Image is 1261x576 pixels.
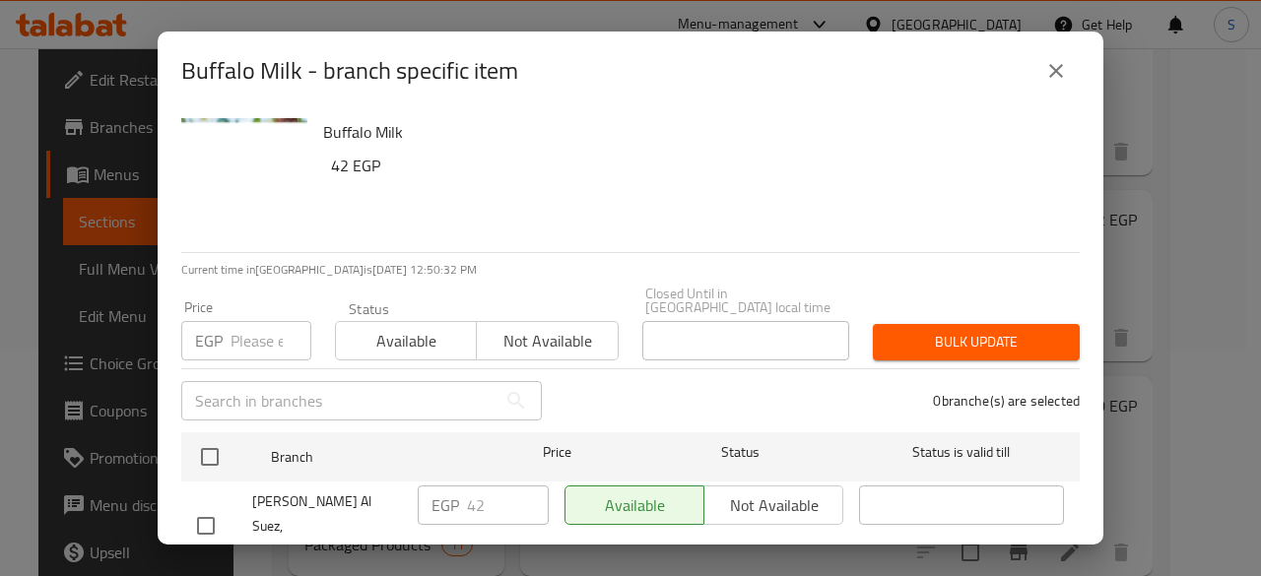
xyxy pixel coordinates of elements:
[181,55,518,87] h2: Buffalo Milk - branch specific item
[331,152,1064,179] h6: 42 EGP
[485,327,610,355] span: Not available
[252,489,402,563] span: [PERSON_NAME] Al Suez, [GEOGRAPHIC_DATA]
[1032,47,1080,95] button: close
[344,327,469,355] span: Available
[335,321,477,360] button: Available
[467,485,549,525] input: Please enter price
[476,321,618,360] button: Not available
[181,261,1080,279] p: Current time in [GEOGRAPHIC_DATA] is [DATE] 12:50:32 PM
[195,329,223,352] p: EGP
[181,118,307,244] img: Buffalo Milk
[889,330,1064,354] span: Bulk update
[492,440,623,465] span: Price
[638,440,843,465] span: Status
[231,321,311,360] input: Please enter price
[933,391,1080,411] p: 0 branche(s) are selected
[181,381,497,420] input: Search in branches
[873,324,1080,360] button: Bulk update
[431,493,459,517] p: EGP
[271,445,476,470] span: Branch
[323,118,1064,146] h6: Buffalo Milk
[859,440,1064,465] span: Status is valid till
